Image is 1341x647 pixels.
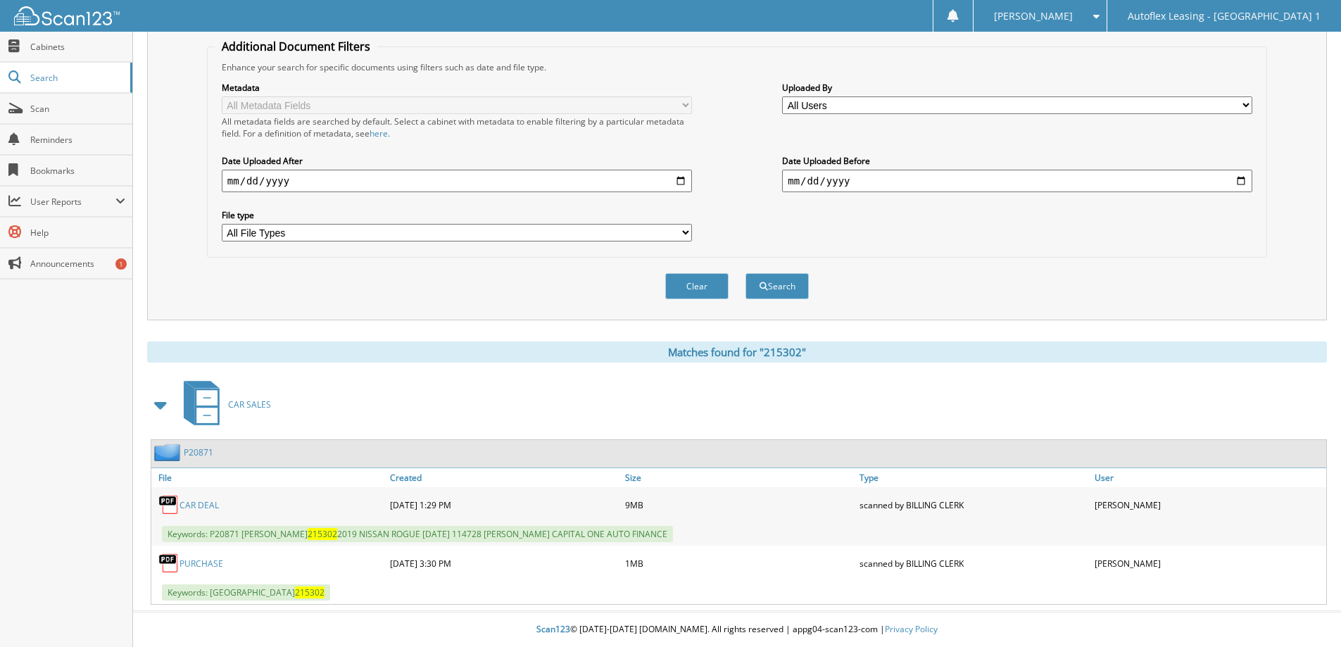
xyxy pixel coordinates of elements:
[222,115,692,139] div: All metadata fields are searched by default. Select a cabinet with metadata to enable filtering b...
[180,558,223,570] a: PURCHASE
[1128,12,1321,20] span: Autoflex Leasing - [GEOGRAPHIC_DATA] 1
[856,491,1091,519] div: scanned by BILLING CLERK
[308,528,337,540] span: 215302
[30,72,123,84] span: Search
[222,155,692,167] label: Date Uploaded After
[180,499,219,511] a: CAR DEAL
[295,586,325,598] span: 215302
[370,127,388,139] a: here
[1091,491,1326,519] div: [PERSON_NAME]
[158,553,180,574] img: PDF.png
[158,494,180,515] img: PDF.png
[386,491,622,519] div: [DATE] 1:29 PM
[30,227,125,239] span: Help
[782,170,1252,192] input: end
[222,209,692,221] label: File type
[175,377,271,432] a: CAR SALES
[30,134,125,146] span: Reminders
[994,12,1073,20] span: [PERSON_NAME]
[30,196,115,208] span: User Reports
[386,468,622,487] a: Created
[622,549,857,577] div: 1MB
[1091,549,1326,577] div: [PERSON_NAME]
[30,258,125,270] span: Announcements
[133,613,1341,647] div: © [DATE]-[DATE] [DOMAIN_NAME]. All rights reserved | appg04-scan123-com |
[885,623,938,635] a: Privacy Policy
[215,39,377,54] legend: Additional Document Filters
[222,170,692,192] input: start
[30,41,125,53] span: Cabinets
[30,103,125,115] span: Scan
[14,6,120,25] img: scan123-logo-white.svg
[184,446,213,458] a: P20871
[856,468,1091,487] a: Type
[386,549,622,577] div: [DATE] 3:30 PM
[782,82,1252,94] label: Uploaded By
[151,468,386,487] a: File
[154,444,184,461] img: folder2.png
[536,623,570,635] span: Scan123
[147,341,1327,363] div: Matches found for "215302"
[622,468,857,487] a: Size
[1091,468,1326,487] a: User
[856,549,1091,577] div: scanned by BILLING CLERK
[665,273,729,299] button: Clear
[162,526,673,542] span: Keywords: P20871 [PERSON_NAME] 2019 NISSAN ROGUE [DATE] 114728 [PERSON_NAME] CAPITAL ONE AUTO FIN...
[745,273,809,299] button: Search
[622,491,857,519] div: 9MB
[115,258,127,270] div: 1
[30,165,125,177] span: Bookmarks
[1271,579,1341,647] iframe: Chat Widget
[222,82,692,94] label: Metadata
[162,584,330,601] span: Keywords: [GEOGRAPHIC_DATA]
[215,61,1259,73] div: Enhance your search for specific documents using filters such as date and file type.
[228,398,271,410] span: CAR SALES
[782,155,1252,167] label: Date Uploaded Before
